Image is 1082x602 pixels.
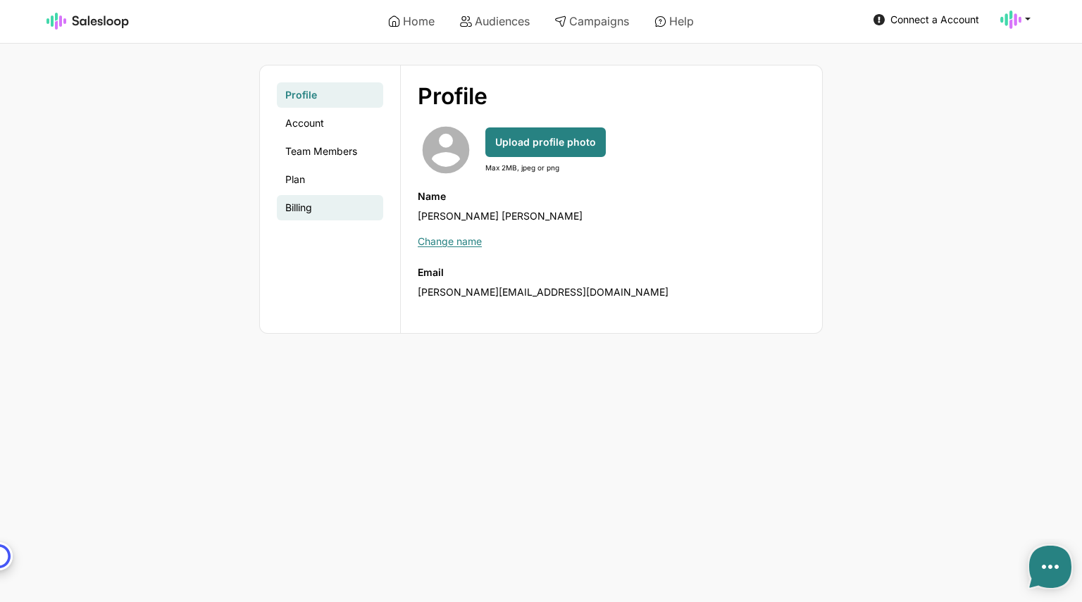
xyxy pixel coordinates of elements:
a: Team Members [277,139,383,164]
button: Upload profile photo [485,127,606,157]
a: Connect a Account [869,8,983,30]
i: account_circle [418,143,474,157]
a: Campaigns [545,9,639,33]
a: Profile [277,82,383,108]
span: Upload profile photo [495,135,596,149]
div: Max 2MB, jpeg or png [485,163,606,173]
a: Billing [277,195,383,220]
a: Change name [418,235,482,247]
a: Plan [277,167,383,192]
h1: Profile [418,82,766,111]
a: Account [277,111,383,136]
span: [PERSON_NAME] [PERSON_NAME] [418,210,583,222]
a: Audiences [450,9,540,33]
label: Name [418,189,805,203]
label: Email [418,265,805,280]
img: Salesloop [46,13,130,30]
a: Help [645,9,704,33]
span: [PERSON_NAME][EMAIL_ADDRESS][DOMAIN_NAME] [418,286,669,298]
a: Home [378,9,444,33]
span: Connect a Account [890,13,979,25]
